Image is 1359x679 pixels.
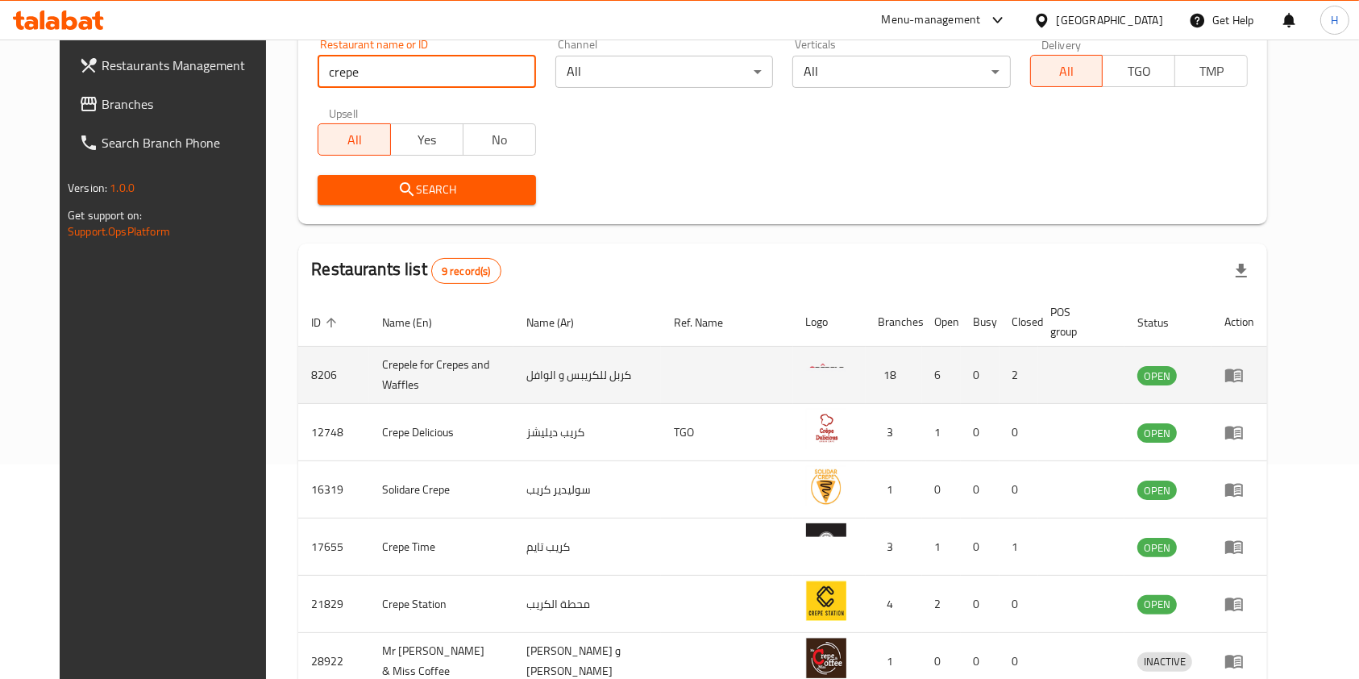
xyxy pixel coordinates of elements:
td: محطة الكريب [513,576,661,633]
td: 0 [961,519,1000,576]
span: OPEN [1137,539,1177,557]
span: Search [330,180,522,200]
div: All [555,56,773,88]
th: Action [1211,298,1267,347]
th: Busy [961,298,1000,347]
span: POS group [1051,302,1105,341]
td: 0 [922,461,961,519]
span: 1.0.0 [110,177,135,198]
div: Menu [1224,652,1254,671]
button: TGO [1102,55,1175,87]
th: Open [922,298,961,347]
div: Total records count [431,258,501,284]
span: Get support on: [68,205,142,226]
span: OPEN [1137,595,1177,614]
td: سوليدير كريب [513,461,661,519]
td: 0 [961,576,1000,633]
div: [GEOGRAPHIC_DATA] [1057,11,1163,29]
td: 2 [1000,347,1038,404]
input: Search for restaurant name or ID.. [318,56,535,88]
td: 1 [1000,519,1038,576]
td: 12748 [298,404,369,461]
td: 0 [961,404,1000,461]
span: H [1331,11,1338,29]
a: Search Branch Phone [66,123,287,162]
div: Menu [1224,537,1254,556]
span: Name (Ar) [526,313,595,332]
span: OPEN [1137,424,1177,443]
td: 2 [922,576,961,633]
span: TMP [1182,60,1241,83]
span: ID [311,313,342,332]
span: Branches [102,94,274,114]
button: TMP [1174,55,1248,87]
td: 0 [961,461,1000,519]
td: كريب تايم [513,519,661,576]
span: 9 record(s) [432,264,501,279]
td: Solidare Crepe [369,461,513,519]
span: All [325,128,384,152]
td: Crepele for Crepes and Waffles [369,347,513,404]
td: 21829 [298,576,369,633]
td: 1 [922,519,961,576]
label: Upsell [329,107,359,119]
span: Name (En) [382,313,453,332]
button: Search [318,175,535,205]
div: OPEN [1137,366,1177,385]
th: Branches [866,298,922,347]
img: Solidare Crepe [806,466,846,506]
a: Support.OpsPlatform [68,221,170,242]
span: INACTIVE [1137,652,1192,671]
td: كربل للكريبس و الوافل [513,347,661,404]
img: Crepele for Crepes and Waffles [806,352,846,392]
div: Menu [1224,594,1254,614]
span: Yes [397,128,457,152]
td: Crepe Delicious [369,404,513,461]
th: Logo [793,298,866,347]
a: Branches [66,85,287,123]
td: 0 [1000,404,1038,461]
span: TGO [1109,60,1169,83]
td: 0 [1000,576,1038,633]
td: 4 [866,576,922,633]
span: Status [1137,313,1190,332]
img: Crepe Station [806,581,846,621]
button: All [318,123,391,156]
button: No [463,123,536,156]
td: 0 [961,347,1000,404]
h2: Restaurants list [311,257,501,284]
span: OPEN [1137,367,1177,385]
td: 6 [922,347,961,404]
a: Restaurants Management [66,46,287,85]
span: Version: [68,177,107,198]
div: Menu-management [882,10,981,30]
div: Menu [1224,423,1254,442]
img: Crepe Delicious [806,409,846,449]
td: 3 [866,404,922,461]
span: OPEN [1137,481,1177,500]
button: All [1030,55,1103,87]
td: 18 [866,347,922,404]
span: Restaurants Management [102,56,274,75]
span: All [1037,60,1097,83]
span: Ref. Name [674,313,744,332]
label: Delivery [1041,39,1082,50]
button: Yes [390,123,463,156]
td: Crepe Time [369,519,513,576]
th: Closed [1000,298,1038,347]
div: All [792,56,1010,88]
td: 17655 [298,519,369,576]
div: OPEN [1137,481,1177,500]
td: 3 [866,519,922,576]
td: Crepe Station [369,576,513,633]
span: Search Branch Phone [102,133,274,152]
td: كريب ديليشز [513,404,661,461]
td: 1 [922,404,961,461]
td: 16319 [298,461,369,519]
td: 0 [1000,461,1038,519]
span: No [470,128,530,152]
div: Menu [1224,480,1254,499]
img: Mr Crepe & Miss Coffee [806,638,846,678]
